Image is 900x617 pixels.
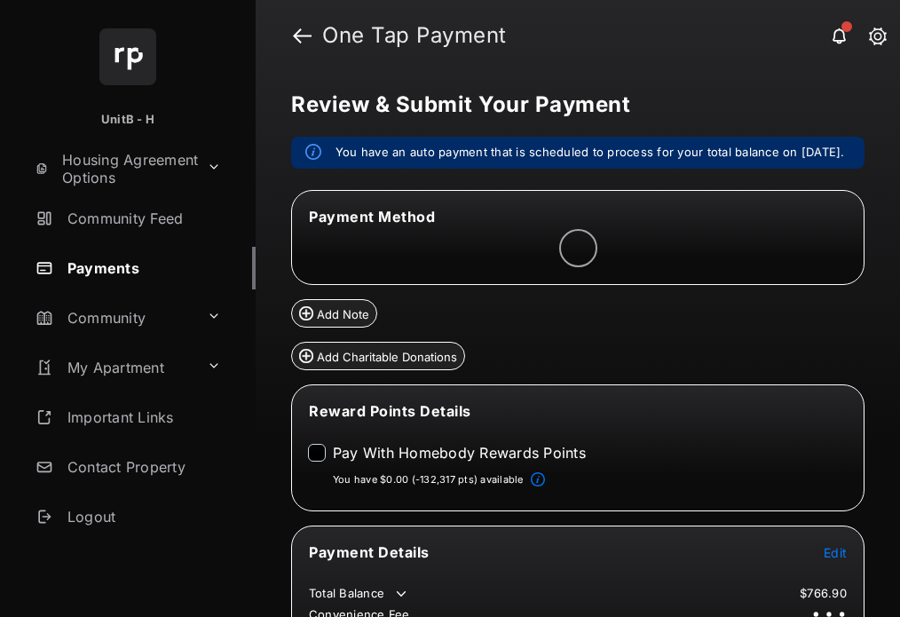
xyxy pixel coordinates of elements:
[291,299,377,328] button: Add Note
[322,25,872,46] strong: One Tap Payment
[336,144,845,162] em: You have an auto payment that is scheduled to process for your total balance on [DATE].
[99,28,156,85] img: svg+xml;base64,PHN2ZyB4bWxucz0iaHR0cDovL3d3dy53My5vcmcvMjAwMC9zdmciIHdpZHRoPSI2NCIgaGVpZ2h0PSI2NC...
[309,208,435,225] span: Payment Method
[28,495,256,538] a: Logout
[291,94,850,115] h5: Review & Submit Your Payment
[28,297,200,339] a: Community
[333,472,524,487] p: You have $0.00 (-132,317 pts) available
[309,543,430,561] span: Payment Details
[799,585,848,601] td: $766.90
[28,197,256,240] a: Community Feed
[308,585,410,603] td: Total Balance
[309,402,471,420] span: Reward Points Details
[28,247,256,289] a: Payments
[28,346,200,389] a: My Apartment
[291,342,465,370] button: Add Charitable Donations
[333,444,586,462] label: Pay With Homebody Rewards Points
[101,111,154,129] p: UnitB - H
[28,147,200,190] a: Housing Agreement Options
[824,545,847,560] span: Edit
[28,396,228,439] a: Important Links
[824,543,847,561] button: Edit
[28,446,256,488] a: Contact Property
